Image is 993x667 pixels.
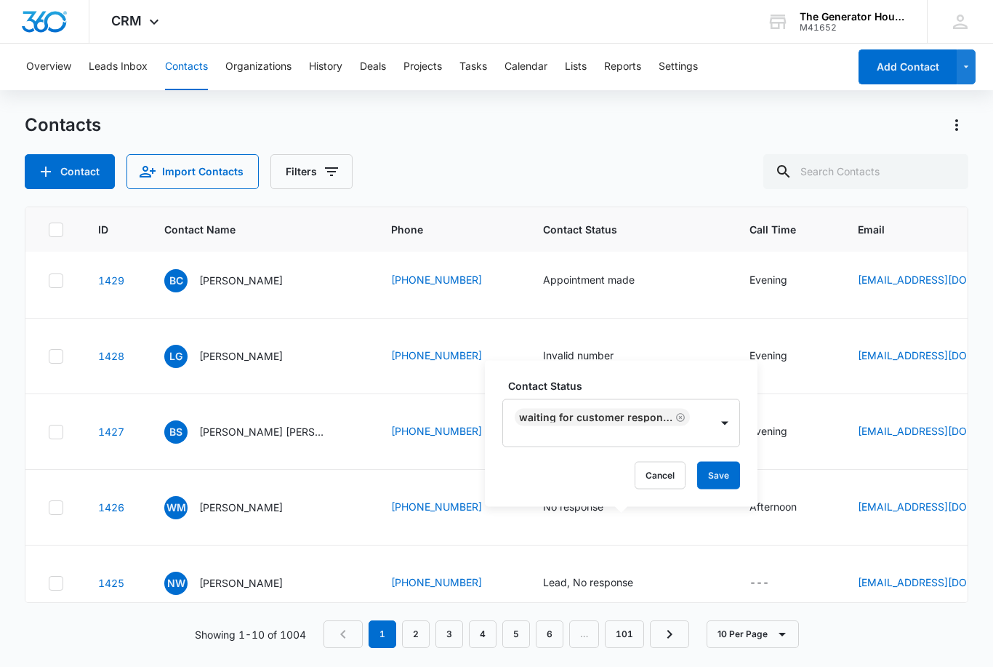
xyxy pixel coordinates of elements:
[391,575,482,590] a: [PHONE_NUMBER]
[199,348,283,364] p: [PERSON_NAME]
[749,575,795,592] div: Call Time - - Select to Edit Field
[543,499,630,516] div: Contact Status - No response - Select to Edit Field
[391,222,487,237] span: Phone
[749,272,813,289] div: Call Time - Evening - Select to Edit Field
[126,154,259,189] button: Import Contacts
[543,222,694,237] span: Contact Status
[164,345,188,368] span: LG
[504,44,547,90] button: Calendar
[111,13,142,28] span: CRM
[763,154,968,189] input: Search Contacts
[502,620,530,648] a: Page 5
[164,420,188,444] span: BS
[164,222,335,237] span: Contact Name
[749,222,823,237] span: Call Time
[672,412,686,423] div: Remove Waiting for customer response
[543,272,661,289] div: Contact Status - Appointment made - Select to Edit Field
[697,462,740,490] button: Save
[270,154,353,189] button: Filters
[369,620,396,648] em: 1
[508,378,746,394] label: Contact Status
[800,11,906,23] div: account name
[98,350,124,362] a: Navigate to contact details page for Louisa Girod
[98,426,124,438] a: Navigate to contact details page for Brenda SeamanBarrett Hardy
[749,499,797,514] div: Afternoon
[749,272,787,287] div: Evening
[403,44,442,90] button: Projects
[391,348,482,363] a: [PHONE_NUMBER]
[659,44,698,90] button: Settings
[98,274,124,287] a: Navigate to contact details page for Betty Currington
[749,423,813,441] div: Call Time - Evening - Select to Edit Field
[391,272,482,287] a: [PHONE_NUMBER]
[435,620,463,648] a: Page 3
[391,423,508,441] div: Phone - +14096516874 - Select to Edit Field
[164,269,309,292] div: Contact Name - Betty Currington - Select to Edit Field
[749,499,823,516] div: Call Time - Afternoon - Select to Edit Field
[391,272,508,289] div: Phone - +19039441341 - Select to Edit Field
[459,44,487,90] button: Tasks
[391,499,482,514] a: [PHONE_NUMBER]
[519,412,672,423] div: Waiting for customer response
[164,269,188,292] span: BC
[945,113,968,137] button: Actions
[800,23,906,33] div: account id
[707,620,799,648] button: 10 Per Page
[25,114,101,136] h1: Contacts
[164,496,309,519] div: Contact Name - Wardell Miller - Select to Edit Field
[543,575,633,590] div: Lead, No response
[543,272,635,287] div: Appointment made
[391,499,508,516] div: Phone - +19039263666 - Select to Edit Field
[225,44,292,90] button: Organizations
[89,44,148,90] button: Leads Inbox
[565,44,587,90] button: Lists
[98,577,124,589] a: Navigate to contact details page for Nancy Whittenberg
[749,423,787,439] div: Evening
[199,500,283,515] p: [PERSON_NAME]
[25,154,115,189] button: Add Contact
[164,572,309,595] div: Contact Name - Nancy Whittenberg - Select to Edit Field
[605,620,644,648] a: Page 101
[391,575,508,592] div: Phone - 903/445-8885 - Select to Edit Field
[469,620,496,648] a: Page 4
[164,345,309,368] div: Contact Name - Louisa Girod - Select to Edit Field
[98,501,124,514] a: Navigate to contact details page for Wardell Miller
[749,575,769,592] div: ---
[543,348,614,363] div: Invalid number
[323,620,689,648] nav: Pagination
[391,348,508,365] div: Phone - +13373490779 - Select to Edit Field
[199,575,283,591] p: [PERSON_NAME]
[402,620,430,648] a: Page 2
[164,496,188,519] span: WM
[749,348,787,363] div: Evening
[650,620,689,648] a: Next Page
[543,348,640,365] div: Contact Status - Invalid number - Select to Edit Field
[164,420,356,444] div: Contact Name - Brenda SeamanBarrett Hardy - Select to Edit Field
[165,44,208,90] button: Contacts
[604,44,641,90] button: Reports
[26,44,71,90] button: Overview
[391,423,482,439] a: [PHONE_NUMBER]
[749,348,813,365] div: Call Time - Evening - Select to Edit Field
[199,424,330,439] p: [PERSON_NAME] [PERSON_NAME]
[98,222,108,237] span: ID
[309,44,342,90] button: History
[199,273,283,288] p: [PERSON_NAME]
[859,49,957,84] button: Add Contact
[195,627,306,642] p: Showing 1-10 of 1004
[164,572,188,595] span: NW
[360,44,386,90] button: Deals
[635,462,686,490] button: Cancel
[536,620,563,648] a: Page 6
[543,575,659,592] div: Contact Status - Lead, No response - Select to Edit Field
